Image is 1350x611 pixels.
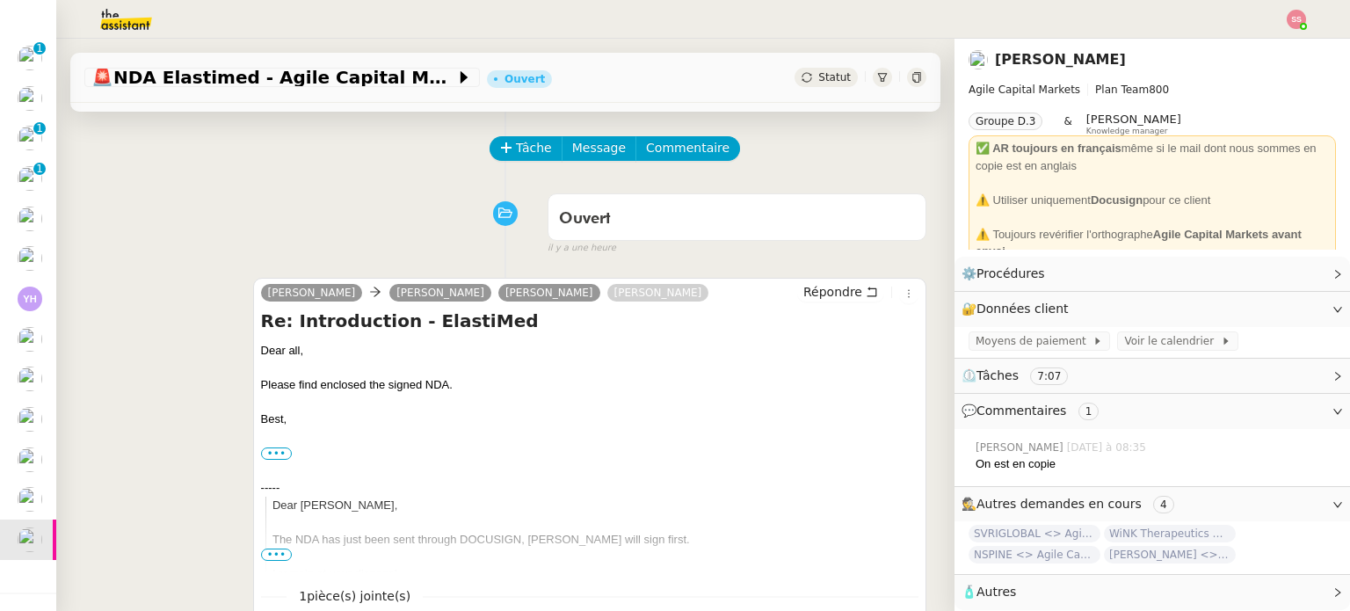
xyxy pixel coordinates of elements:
button: Répondre [797,282,884,302]
span: [DATE] à 08:35 [1067,440,1150,455]
span: [PERSON_NAME] [1086,113,1181,126]
nz-badge-sup: 1 [33,163,46,175]
img: users%2FC9SBsJ0duuaSgpQFj5LgoEX8n0o2%2Favatar%2Fec9d51b8-9413-4189-adfb-7be4d8c96a3c [18,86,42,111]
span: 🧴 [962,585,1016,599]
span: [PERSON_NAME] <> Agile Capital Markets [1104,546,1236,564]
button: Commentaire [635,136,740,161]
span: 1 [287,586,423,607]
span: [PERSON_NAME] [396,287,484,299]
span: Knowledge manager [1086,127,1168,136]
span: Tâche [516,138,552,158]
span: Ouvert [559,211,611,227]
span: Autres [976,585,1016,599]
img: users%2FW4OQjB9BRtYK2an7yusO0WsYLsD3%2Favatar%2F28027066-518b-424c-8476-65f2e549ac29 [18,246,42,271]
span: Commentaires [976,404,1066,418]
span: ••• [261,549,293,561]
strong: ✅ AR toujours en français [976,142,1121,155]
div: ⏲️Tâches 7:07 [954,359,1350,393]
img: svg [18,287,42,311]
label: ••• [261,447,293,460]
div: Dear [PERSON_NAME], [272,497,918,514]
div: ⚠️ Utiliser uniquement pour ce client [976,192,1329,209]
span: Procédures [976,266,1045,280]
div: 🧴Autres [954,575,1350,609]
img: users%2FW4OQjB9BRtYK2an7yusO0WsYLsD3%2Favatar%2F28027066-518b-424c-8476-65f2e549ac29 [18,207,42,231]
a: [PERSON_NAME] [995,51,1126,68]
span: NDA Elastimed - Agile Capital Markets [91,69,455,86]
span: Tâches [976,368,1019,382]
nz-tag: 1 [1078,403,1100,420]
p: 1 [36,163,43,178]
strong: Docusign [1091,193,1143,207]
span: Plan Team [1095,84,1149,96]
app-user-label: Knowledge manager [1086,113,1181,135]
nz-tag: 7:07 [1030,367,1068,385]
span: ⏲️ [962,368,1083,382]
span: 🕵️ [962,497,1181,511]
button: Tâche [490,136,562,161]
div: ----- [261,479,918,497]
nz-tag: 4 [1153,496,1174,513]
span: NSPINE <> Agile Capital Markets [969,546,1100,564]
span: 🚨 [91,67,113,88]
span: & [1063,113,1071,135]
div: The NDA has just been sent through DOCUSIGN, [PERSON_NAME] will sign first. [272,531,918,549]
span: Agile Capital Markets [969,84,1080,96]
strong: Agile Capital Markets avant envoi [976,228,1302,258]
img: users%2FXPWOVq8PDVf5nBVhDcXguS2COHE3%2Favatar%2F3f89dc26-16aa-490f-9632-b2fdcfc735a1 [18,527,42,552]
img: users%2FCk7ZD5ubFNWivK6gJdIkoi2SB5d2%2Favatar%2F3f84dbb7-4157-4842-a987-fca65a8b7a9a [18,46,42,70]
div: 🔐Données client [954,292,1350,326]
span: Données client [976,302,1069,316]
nz-badge-sup: 1 [33,42,46,55]
div: 💬Commentaires 1 [954,394,1350,428]
img: users%2FC9SBsJ0duuaSgpQFj5LgoEX8n0o2%2Favatar%2Fec9d51b8-9413-4189-adfb-7be4d8c96a3c [18,327,42,352]
img: users%2FXPWOVq8PDVf5nBVhDcXguS2COHE3%2Favatar%2F3f89dc26-16aa-490f-9632-b2fdcfc735a1 [969,50,988,69]
div: ⚙️Procédures [954,257,1350,291]
img: users%2FC9SBsJ0duuaSgpQFj5LgoEX8n0o2%2Favatar%2Fec9d51b8-9413-4189-adfb-7be4d8c96a3c [18,367,42,391]
span: 800 [1149,84,1169,96]
img: users%2FSoHiyPZ6lTh48rkksBJmVXB4Fxh1%2Favatar%2F784cdfc3-6442-45b8-8ed3-42f1cc9271a4 [18,126,42,150]
div: Dear all, [261,342,918,360]
span: Commentaire [646,138,729,158]
button: Message [562,136,636,161]
div: même si le mail dont nous sommes en copie est en anglais [976,140,1329,174]
span: Répondre [803,283,862,301]
span: 💬 [962,404,1106,418]
div: ⚠️ Toujours revérifier l'orthographe [976,226,1329,260]
div: On est en copie [976,455,1336,473]
span: WiNK Therapeutics <> Agile Capital Markets [1104,525,1236,542]
img: users%2FoFdbodQ3TgNoWt9kP3GXAs5oaCq1%2Favatar%2Fprofile-pic.png [18,166,42,191]
img: users%2FC9SBsJ0duuaSgpQFj5LgoEX8n0o2%2Favatar%2Fec9d51b8-9413-4189-adfb-7be4d8c96a3c [18,407,42,432]
p: 1 [36,122,43,138]
div: Please find enclosed the signed NDA. [261,376,918,394]
h4: Re: Introduction - ElastiMed [261,309,918,333]
a: [PERSON_NAME] [607,285,709,301]
nz-tag: Groupe D.3 [969,113,1042,130]
span: [PERSON_NAME] [976,440,1067,455]
span: pièce(s) jointe(s) [307,589,410,603]
div: I remain at your disposal, [272,565,918,583]
p: 1 [36,42,43,58]
span: Message [572,138,626,158]
img: users%2FC9SBsJ0duuaSgpQFj5LgoEX8n0o2%2Favatar%2Fec9d51b8-9413-4189-adfb-7be4d8c96a3c [18,487,42,512]
span: Autres demandes en cours [976,497,1142,511]
span: SVRIGLOBAL <> Agile Capital Markets [969,525,1100,542]
img: users%2FC9SBsJ0duuaSgpQFj5LgoEX8n0o2%2Favatar%2Fec9d51b8-9413-4189-adfb-7be4d8c96a3c [18,447,42,472]
span: Moyens de paiement [976,332,1092,350]
span: 🔐 [962,299,1076,319]
a: [PERSON_NAME] [498,285,600,301]
nz-badge-sup: 1 [33,122,46,135]
a: [PERSON_NAME] [261,285,363,301]
span: ⚙️ [962,264,1053,284]
div: Best, [261,411,918,428]
span: Voir le calendrier [1124,332,1220,350]
img: svg [1287,10,1306,29]
div: 🕵️Autres demandes en cours 4 [954,487,1350,521]
span: Statut [818,71,851,84]
div: Ouvert [504,74,545,84]
span: il y a une heure [548,241,616,256]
